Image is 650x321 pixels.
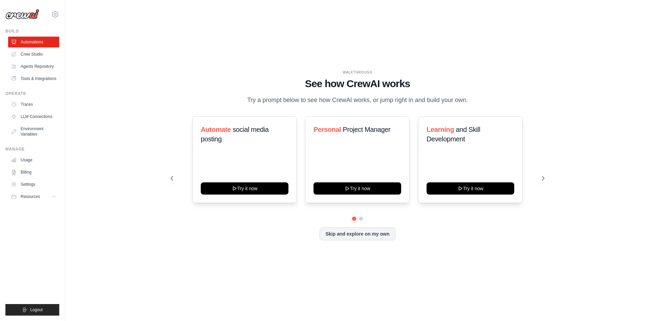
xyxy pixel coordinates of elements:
span: Project Manager [343,126,391,133]
a: Billing [8,167,59,178]
a: Traces [8,99,59,110]
button: Logout [5,304,59,316]
button: Try it now [427,182,514,195]
a: Usage [8,155,59,165]
span: Personal [313,126,341,133]
span: social media posting [201,126,269,143]
span: Resources [21,194,40,199]
div: WALKTHROUGH [171,70,544,75]
iframe: Chat Widget [616,288,650,321]
a: Automations [8,37,59,47]
span: Learning [427,126,454,133]
div: Manage [5,146,59,152]
h1: See how CrewAI works [171,78,544,90]
button: Resources [8,191,59,202]
button: Skip and explore on my own [320,227,395,240]
a: Environment Variables [8,123,59,140]
a: Crew Studio [8,49,59,60]
img: Logo [5,9,39,19]
a: Tools & Integrations [8,73,59,84]
a: Settings [8,179,59,190]
div: Build [5,28,59,34]
button: Try it now [313,182,401,195]
button: Try it now [201,182,288,195]
span: Logout [30,307,43,313]
span: Automate [201,126,231,133]
div: Operate [5,91,59,96]
a: LLM Connections [8,111,59,122]
a: Agents Repository [8,61,59,72]
p: Try a prompt below to see how CrewAI works, or jump right in and build your own. [244,95,471,105]
span: and Skill Development [427,126,480,143]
